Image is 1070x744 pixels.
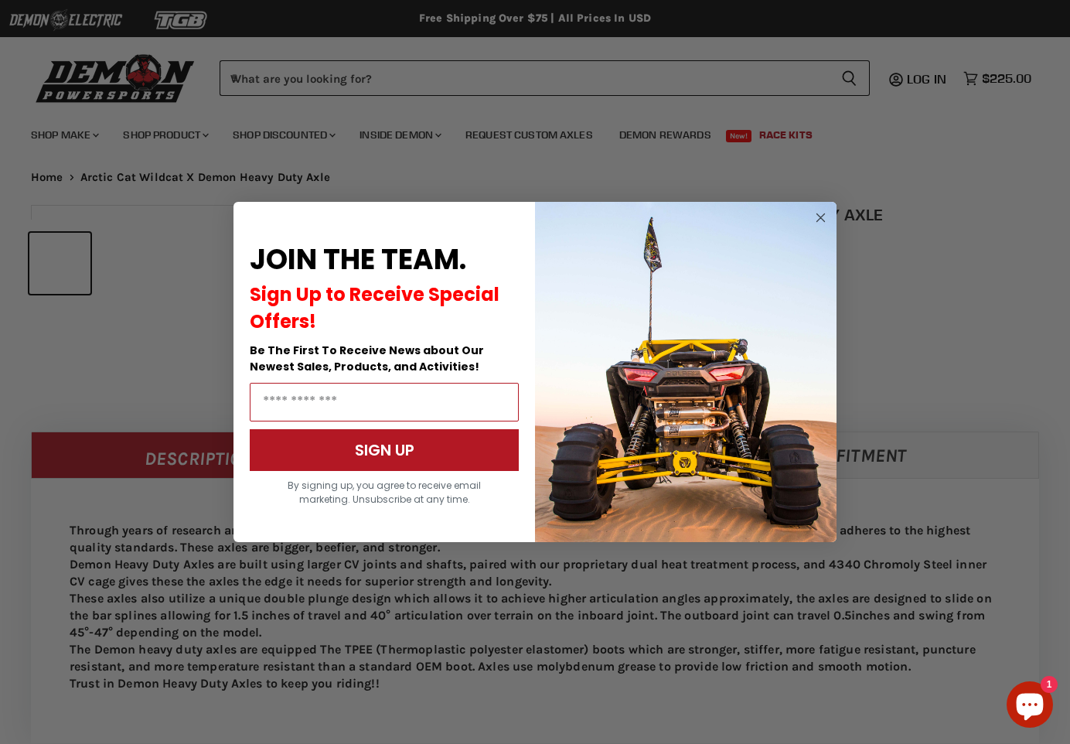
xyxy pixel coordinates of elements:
[250,282,499,334] span: Sign Up to Receive Special Offers!
[1002,681,1058,732] inbox-online-store-chat: Shopify online store chat
[250,383,519,421] input: Email Address
[250,429,519,471] button: SIGN UP
[811,208,830,227] button: Close dialog
[250,240,466,279] span: JOIN THE TEAM.
[535,202,837,542] img: a9095488-b6e7-41ba-879d-588abfab540b.jpeg
[250,343,484,374] span: Be The First To Receive News about Our Newest Sales, Products, and Activities!
[288,479,481,506] span: By signing up, you agree to receive email marketing. Unsubscribe at any time.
